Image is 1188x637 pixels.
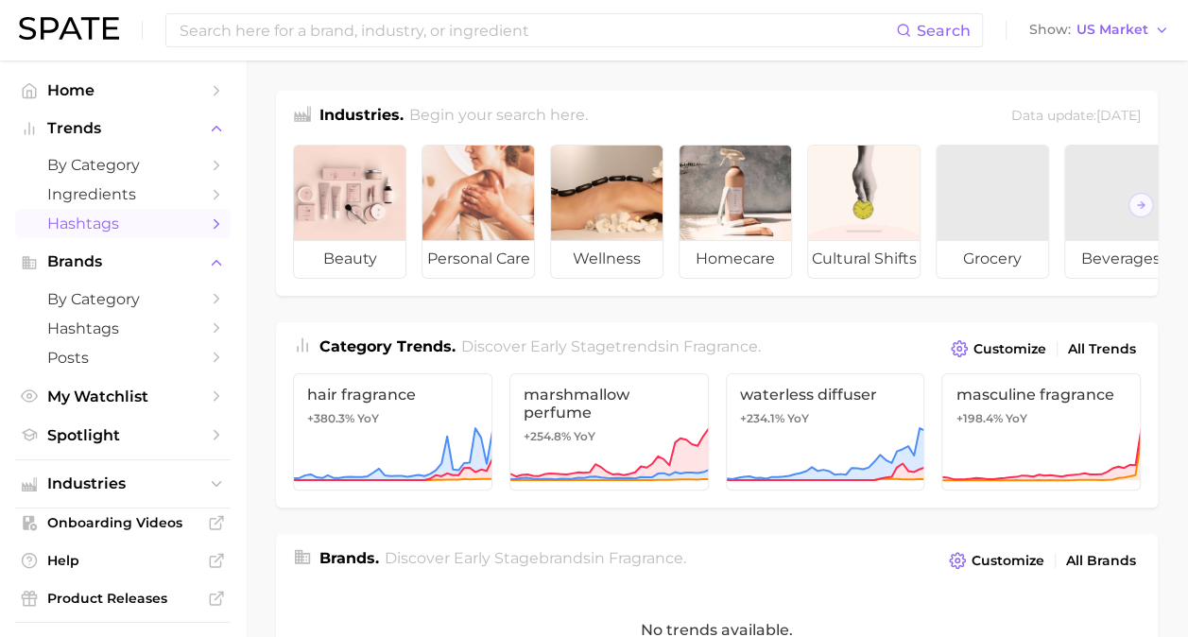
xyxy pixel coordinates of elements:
a: Home [15,76,231,105]
span: +380.3% [307,411,354,425]
span: Spotlight [47,426,198,444]
a: hair fragrance+380.3% YoY [293,373,492,491]
span: YoY [357,411,379,426]
span: +234.1% [740,411,784,425]
span: Ingredients [47,185,198,203]
a: cultural shifts [807,145,921,279]
a: wellness [550,145,663,279]
a: beverages [1064,145,1178,279]
a: masculine fragrance+198.4% YoY [941,373,1141,491]
a: homecare [679,145,792,279]
button: Trends [15,114,231,143]
span: waterless diffuser [740,386,911,404]
span: beverages [1065,240,1177,278]
a: grocery [936,145,1049,279]
span: +198.4% [956,411,1002,425]
span: My Watchlist [47,387,198,405]
span: Category Trends . [319,337,456,355]
a: Help [15,546,231,575]
span: Home [47,81,198,99]
span: Hashtags [47,215,198,232]
span: Discover Early Stage brands in . [385,549,686,567]
a: Ingredients [15,180,231,209]
span: +254.8% [524,429,571,443]
a: by Category [15,150,231,180]
span: by Category [47,156,198,174]
a: by Category [15,284,231,314]
button: Customize [946,336,1051,362]
span: Hashtags [47,319,198,337]
span: YoY [1005,411,1026,426]
button: Customize [944,547,1049,574]
span: homecare [680,240,791,278]
span: grocery [937,240,1048,278]
span: marshmallow perfume [524,386,695,422]
a: My Watchlist [15,382,231,411]
span: YoY [574,429,595,444]
h2: Begin your search here. [409,104,588,129]
img: SPATE [19,17,119,40]
a: beauty [293,145,406,279]
input: Search here for a brand, industry, or ingredient [178,14,896,46]
span: beauty [294,240,405,278]
span: Discover Early Stage trends in . [461,337,761,355]
a: Product Releases [15,584,231,612]
span: Posts [47,349,198,367]
span: Customize [973,341,1046,357]
a: Onboarding Videos [15,508,231,537]
span: masculine fragrance [956,386,1127,404]
span: Brands [47,253,198,270]
a: Spotlight [15,421,231,450]
span: by Category [47,290,198,308]
span: wellness [551,240,663,278]
span: cultural shifts [808,240,920,278]
span: Brands . [319,549,379,567]
span: Industries [47,475,198,492]
div: Data update: [DATE] [1011,104,1141,129]
a: All Trends [1063,336,1141,362]
span: Search [917,22,971,40]
span: Show [1029,25,1071,35]
span: fragrance [609,549,683,567]
a: waterless diffuser+234.1% YoY [726,373,925,491]
a: personal care [422,145,535,279]
a: Hashtags [15,314,231,343]
a: Hashtags [15,209,231,238]
span: YoY [787,411,809,426]
span: Help [47,552,198,569]
a: marshmallow perfume+254.8% YoY [509,373,709,491]
button: ShowUS Market [1024,18,1174,43]
span: All Trends [1068,341,1136,357]
a: All Brands [1061,548,1141,574]
button: Brands [15,248,231,276]
span: hair fragrance [307,386,478,404]
span: fragrance [683,337,758,355]
button: Industries [15,470,231,498]
span: Trends [47,120,198,137]
span: Customize [972,553,1044,569]
span: All Brands [1066,553,1136,569]
span: Onboarding Videos [47,514,198,531]
span: Product Releases [47,590,198,607]
a: Posts [15,343,231,372]
h1: Industries. [319,104,404,129]
span: US Market [1076,25,1148,35]
span: personal care [422,240,534,278]
button: Scroll Right [1128,193,1153,217]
